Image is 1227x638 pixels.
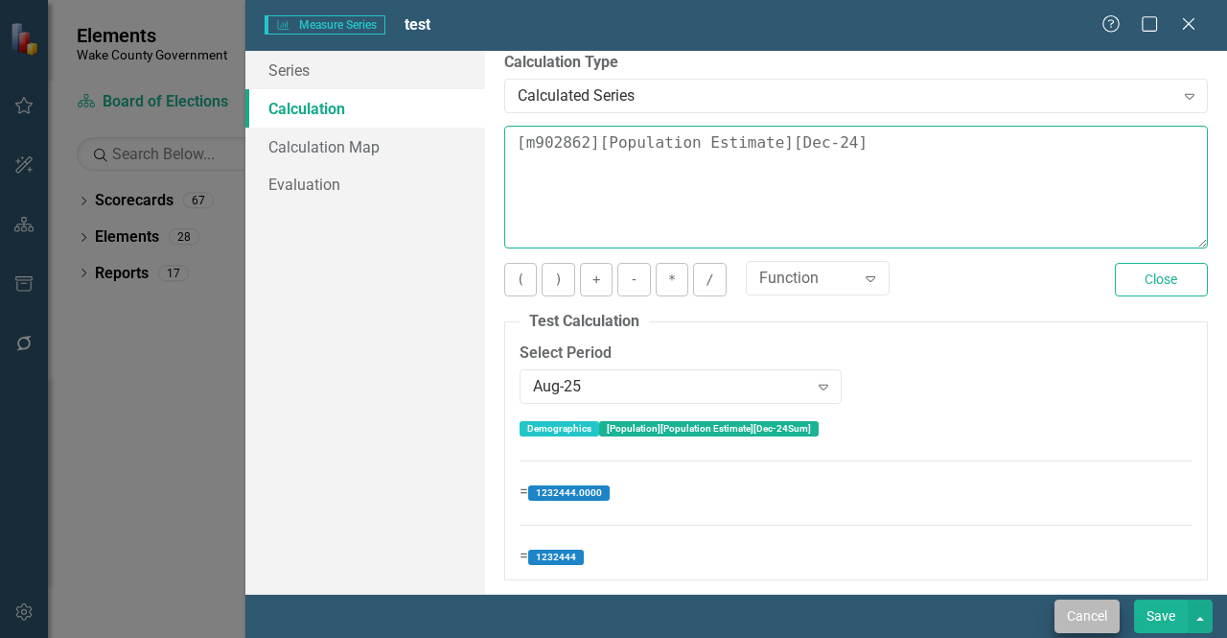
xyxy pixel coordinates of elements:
[599,421,819,437] label: [Population][Population Estimate][Dec-24Sum]
[520,417,1192,564] span: = =
[504,263,537,296] button: (
[504,52,1208,74] label: Calculation Type
[245,165,485,203] a: Evaluation
[520,311,649,333] legend: Test Calculation
[405,15,430,34] span: test
[528,485,610,501] label: 1232444.0000
[520,421,599,437] label: Demographics
[245,128,485,166] a: Calculation Map
[245,89,485,128] a: Calculation
[580,263,613,296] button: +
[617,263,650,296] button: -
[542,263,574,296] button: )
[1115,263,1208,296] button: Close
[528,550,584,565] label: 1232444
[504,126,1208,248] textarea: [m902862][Population Estimate][Dec-24]
[518,84,1174,106] div: Calculated Series
[520,343,842,365] label: Select Period
[693,263,726,296] button: /
[1134,600,1188,633] button: Save
[265,15,385,35] span: Measure Series
[759,268,856,290] div: Function
[533,375,808,397] div: Aug-25
[1054,600,1120,633] button: Cancel
[245,51,485,89] a: Series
